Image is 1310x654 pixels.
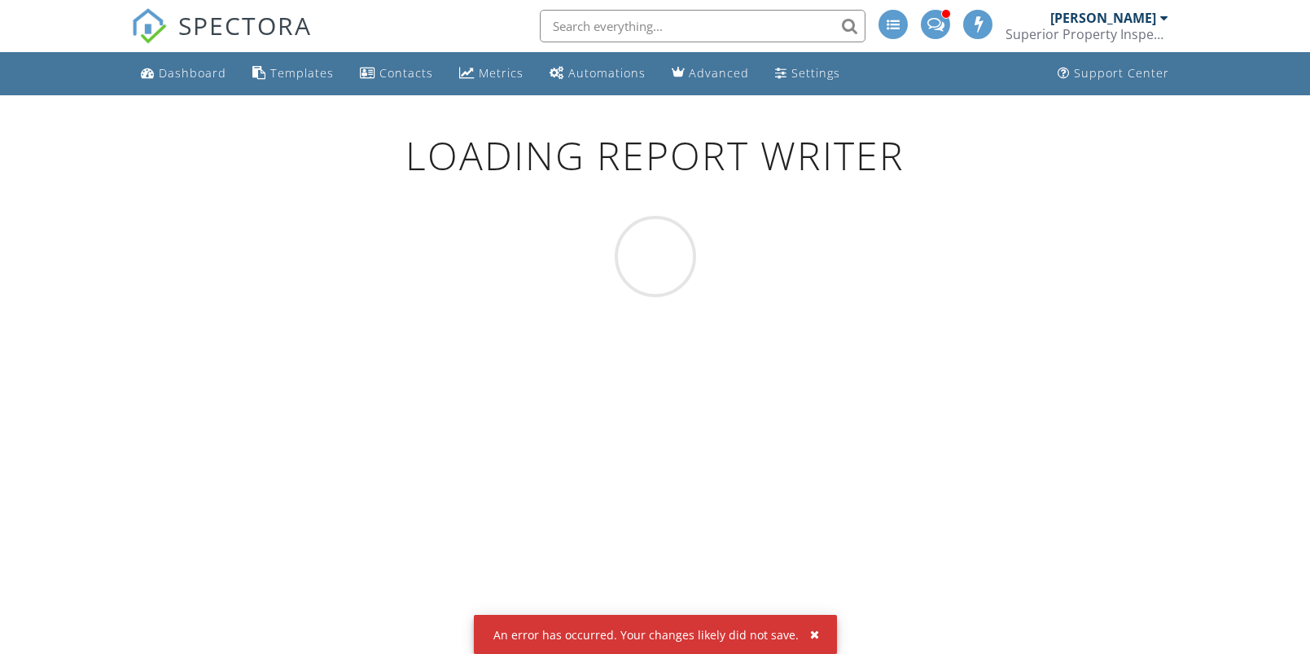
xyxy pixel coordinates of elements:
a: Templates [246,59,340,89]
div: Settings [791,65,840,81]
a: Settings [769,59,847,89]
img: The Best Home Inspection Software - Spectora [131,8,167,44]
div: Metrics [479,65,524,81]
a: Support Center [1051,59,1176,89]
span: SPECTORA [178,8,312,42]
a: Contacts [353,59,440,89]
div: Templates [270,65,334,81]
div: Dashboard [159,65,226,81]
div: An error has occurred. Your changes likely did not save. [474,615,837,654]
a: Advanced [665,59,756,89]
div: Advanced [689,65,749,81]
div: [PERSON_NAME] [1050,10,1156,26]
a: Automations (Advanced) [543,59,652,89]
div: Contacts [379,65,433,81]
div: Automations [568,65,646,81]
a: SPECTORA [131,22,312,56]
input: Search everything... [540,10,865,42]
a: Dashboard [134,59,233,89]
div: Support Center [1074,65,1169,81]
div: Superior Property Inspections LLC [1006,26,1168,42]
a: Metrics [453,59,530,89]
